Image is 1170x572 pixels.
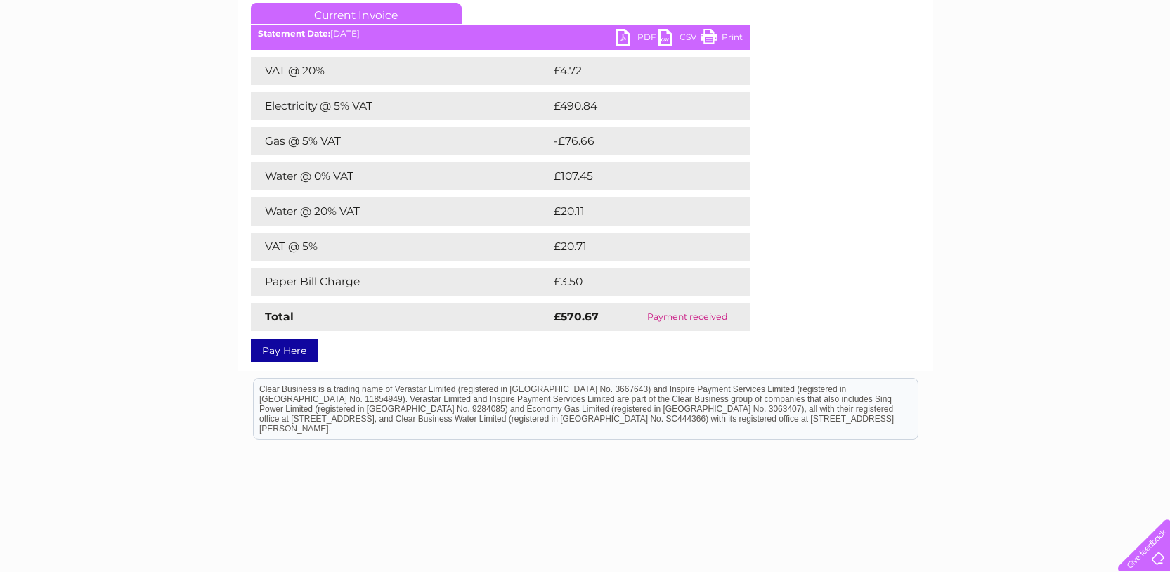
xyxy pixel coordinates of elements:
td: £4.72 [550,57,717,85]
td: Water @ 0% VAT [251,162,550,190]
td: £3.50 [550,268,717,296]
td: Electricity @ 5% VAT [251,92,550,120]
a: Contact [1077,60,1111,70]
td: VAT @ 20% [251,57,550,85]
a: Water [923,60,949,70]
b: Statement Date: [258,28,330,39]
div: [DATE] [251,29,750,39]
td: £20.71 [550,233,720,261]
td: Water @ 20% VAT [251,197,550,226]
strong: Total [265,310,294,323]
img: logo.png [41,37,112,79]
td: £490.84 [550,92,725,120]
td: Gas @ 5% VAT [251,127,550,155]
a: Print [701,29,743,49]
td: £107.45 [550,162,724,190]
a: PDF [616,29,658,49]
a: Current Invoice [251,3,462,24]
strong: £570.67 [554,310,599,323]
td: Paper Bill Charge [251,268,550,296]
td: Payment received [625,303,750,331]
div: Clear Business is a trading name of Verastar Limited (registered in [GEOGRAPHIC_DATA] No. 3667643... [254,8,918,68]
a: 0333 014 3131 [905,7,1002,25]
a: Energy [958,60,989,70]
a: Telecoms [997,60,1039,70]
td: -£76.66 [550,127,724,155]
a: Blog [1048,60,1068,70]
a: CSV [658,29,701,49]
a: Log out [1124,60,1157,70]
td: £20.11 [550,197,719,226]
td: VAT @ 5% [251,233,550,261]
a: Pay Here [251,339,318,362]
